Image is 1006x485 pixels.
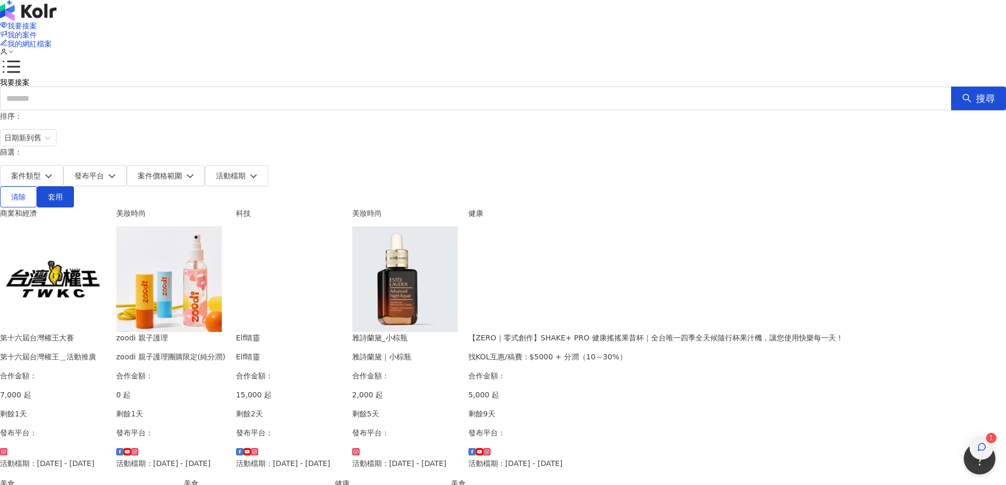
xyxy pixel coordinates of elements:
div: 雅詩蘭黛｜小棕瓶 [352,351,458,363]
p: 5,000 起 [468,389,843,401]
span: 發布平台 [74,172,104,180]
span: search [962,93,972,103]
p: 剩餘5天 [352,408,458,420]
button: 1 [970,436,993,460]
button: 活動檔期 [205,165,268,186]
span: 日期新到舊 [4,130,52,146]
p: 0 起 [116,389,225,401]
div: Elf睛靈 [236,351,342,363]
div: 美妝時尚 [352,207,458,219]
p: 活動檔期：[DATE] - [DATE] [468,458,843,469]
button: 案件價格範圍 [127,165,205,186]
div: Elf睛靈 [236,332,342,344]
p: 發布平台： [236,427,342,439]
div: 找KOL互惠/稿費：$5000 + 分潤（10～30%） [468,351,843,363]
span: 我要接案 [7,22,37,30]
img: Elf睛靈 [236,226,342,332]
span: 1 [989,434,993,442]
p: 2,000 起 [352,389,458,401]
p: 剩餘9天 [468,408,843,420]
div: 健康 [468,207,843,219]
p: 15,000 起 [236,389,342,401]
span: 活動檔期 [216,172,246,180]
sup: 1 [986,433,996,443]
button: 搜尋 [951,87,1006,110]
img: zoodi 全系列商品 [116,226,222,332]
div: zoodi 親子護理 [116,332,225,344]
div: zoodi 親子護理團購限定(純分潤) [116,351,225,363]
button: 套用 [37,186,74,207]
div: 美妝時尚 [116,207,225,219]
p: 剩餘2天 [236,408,342,420]
img: 雅詩蘭黛｜小棕瓶 [352,226,458,332]
span: 套用 [48,193,63,201]
p: 合作金額： [352,370,458,382]
p: 合作金額： [468,370,843,382]
button: 發布平台 [63,165,127,186]
span: 案件類型 [11,172,41,180]
p: 活動檔期：[DATE] - [DATE] [352,458,458,469]
div: 科技 [236,207,342,219]
span: 清除 [11,193,26,201]
span: 案件價格範圍 [138,172,182,180]
p: 發布平台： [352,427,458,439]
p: 發布平台： [468,427,843,439]
p: 剩餘1天 [116,408,225,420]
div: 雅詩蘭黛_小棕瓶 [352,332,458,344]
p: 合作金額： [236,370,342,382]
span: 我的網紅檔案 [7,40,52,48]
p: 合作金額： [116,370,225,382]
span: 我的案件 [7,31,37,39]
p: 活動檔期：[DATE] - [DATE] [236,458,342,469]
p: 發布平台： [116,427,225,439]
div: 【ZERO｜零式創作】SHAKE+ PRO 健康搖搖果昔杯｜全台唯一四季全天候隨行杯果汁機，讓您使用快樂每一天！ [468,332,843,344]
span: 搜尋 [976,93,995,104]
p: 活動檔期：[DATE] - [DATE] [116,458,225,469]
iframe: Help Scout Beacon - Open [964,443,995,474]
img: 【ZERO｜零式創作】SHAKE+ pro 健康搖搖果昔杯｜全台唯一四季全天候隨行杯果汁機，讓您使用快樂每一天！ [468,226,574,332]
